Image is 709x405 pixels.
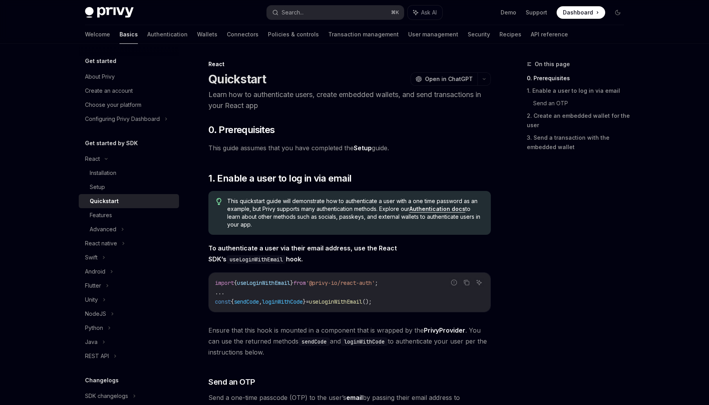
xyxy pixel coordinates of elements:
a: API reference [531,25,568,44]
button: Ask AI [474,277,484,288]
a: Quickstart [79,194,179,208]
div: NodeJS [85,309,106,319]
a: Transaction management [328,25,399,44]
div: Search... [282,8,304,17]
div: Swift [85,253,98,262]
svg: Tip [216,198,222,205]
a: 0. Prerequisites [527,72,630,85]
button: Open in ChatGPT [411,72,477,86]
span: loginWithCode [262,298,303,305]
a: Policies & controls [268,25,319,44]
a: About Privy [79,70,179,84]
a: User management [408,25,458,44]
span: Ask AI [421,9,437,16]
a: PrivyProvider [424,326,465,335]
span: useLoginWithEmail [309,298,362,305]
span: sendCode [234,298,259,305]
div: Configuring Privy Dashboard [85,114,160,124]
a: 1. Enable a user to log in via email [527,85,630,97]
a: Welcome [85,25,110,44]
a: Authentication [147,25,188,44]
a: Security [468,25,490,44]
span: On this page [535,59,570,69]
a: Features [79,208,179,222]
span: , [259,298,262,305]
a: Demo [501,9,516,16]
span: ; [375,279,378,286]
div: Choose your platform [85,100,141,110]
button: Ask AI [408,5,442,20]
span: const [215,298,231,305]
span: from [293,279,306,286]
span: This guide assumes that you have completed the guide. [208,142,491,153]
div: React native [85,239,117,248]
div: Flutter [85,281,101,290]
a: Choose your platform [79,98,179,112]
a: Support [526,9,547,16]
button: Copy the contents from the code block [461,277,472,288]
a: Dashboard [557,6,605,19]
a: Installation [79,166,179,180]
span: { [231,298,234,305]
div: Python [85,323,103,333]
a: Setup [79,180,179,194]
span: useLoginWithEmail [237,279,290,286]
div: SDK changelogs [85,391,128,401]
strong: To authenticate a user via their email address, use the React SDK’s hook. [208,244,397,263]
div: React [85,154,100,164]
div: React [208,60,491,68]
span: { [234,279,237,286]
strong: email [346,394,363,401]
span: ... [215,289,224,296]
a: Authentication docs [409,205,465,212]
a: 3. Send a transaction with the embedded wallet [527,131,630,153]
button: Report incorrect code [449,277,459,288]
h1: Quickstart [208,72,266,86]
p: Learn how to authenticate users, create embedded wallets, and send transactions in your React app [208,89,491,111]
div: Setup [90,182,105,192]
span: 1. Enable a user to log in via email [208,172,351,185]
div: Advanced [90,225,116,234]
a: 2. Create an embedded wallet for the user [527,110,630,131]
span: Send an OTP [208,376,255,387]
span: ⌘ K [391,9,399,16]
h5: Changelogs [85,376,119,385]
span: (); [362,298,372,305]
a: Create an account [79,84,179,98]
div: Features [90,211,112,220]
span: } [290,279,293,286]
code: sendCode [298,337,330,346]
span: Dashboard [563,9,593,16]
div: Android [85,267,105,276]
div: Unity [85,295,98,304]
button: Toggle dark mode [611,6,624,19]
a: Basics [119,25,138,44]
span: 0. Prerequisites [208,124,275,136]
span: Open in ChatGPT [425,75,473,83]
div: Installation [90,168,116,178]
button: Search...⌘K [267,5,404,20]
span: } [303,298,306,305]
a: Recipes [499,25,521,44]
a: Setup [354,144,372,152]
img: dark logo [85,7,134,18]
a: Send an OTP [533,97,630,110]
h5: Get started by SDK [85,139,138,148]
a: Wallets [197,25,217,44]
div: About Privy [85,72,115,81]
div: Create an account [85,86,133,95]
div: Quickstart [90,196,119,206]
span: '@privy-io/react-auth' [306,279,375,286]
span: import [215,279,234,286]
h5: Get started [85,56,116,66]
div: Java [85,337,98,347]
a: Connectors [227,25,259,44]
div: REST API [85,351,109,361]
span: = [306,298,309,305]
code: useLoginWithEmail [226,255,286,264]
span: This quickstart guide will demonstrate how to authenticate a user with a one time password as an ... [227,197,483,229]
span: Ensure that this hook is mounted in a component that is wrapped by the . You can use the returned... [208,325,491,358]
code: loginWithCode [341,337,388,346]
